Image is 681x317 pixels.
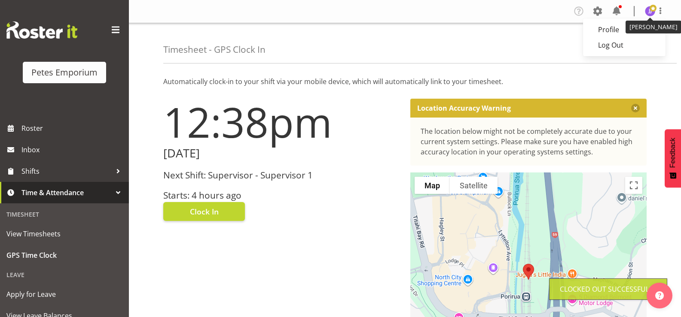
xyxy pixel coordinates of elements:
[21,165,112,178] span: Shifts
[583,37,666,53] a: Log Out
[560,284,657,294] div: Clocked out Successfully
[190,206,219,217] span: Clock In
[2,266,127,284] div: Leave
[31,66,98,79] div: Petes Emporium
[645,6,655,16] img: janelle-jonkers702.jpg
[163,99,400,145] h1: 12:38pm
[163,190,400,200] h3: Starts: 4 hours ago
[583,22,666,37] a: Profile
[6,249,122,262] span: GPS Time Clock
[163,45,266,54] h4: Timesheet - GPS Clock In
[163,202,245,221] button: Clock In
[163,170,400,180] h3: Next Shift: Supervisor - Supervisor 1
[6,227,122,240] span: View Timesheets
[2,245,127,266] a: GPS Time Clock
[417,104,511,112] p: Location Accuracy Warning
[6,21,77,39] img: Rosterit website logo
[625,177,642,194] button: Toggle fullscreen view
[665,129,681,187] button: Feedback - Show survey
[2,223,127,245] a: View Timesheets
[21,186,112,199] span: Time & Attendance
[421,126,637,157] div: The location below might not be completely accurate due to your current system settings. Please m...
[669,138,677,168] span: Feedback
[163,76,647,87] p: Automatically clock-in to your shift via your mobile device, which will automatically link to you...
[631,104,640,112] button: Close message
[655,291,664,300] img: help-xxl-2.png
[415,177,450,194] button: Show street map
[450,177,498,194] button: Show satellite imagery
[6,288,122,301] span: Apply for Leave
[21,143,125,156] span: Inbox
[2,284,127,305] a: Apply for Leave
[21,122,125,135] span: Roster
[2,205,127,223] div: Timesheet
[163,147,400,160] h2: [DATE]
